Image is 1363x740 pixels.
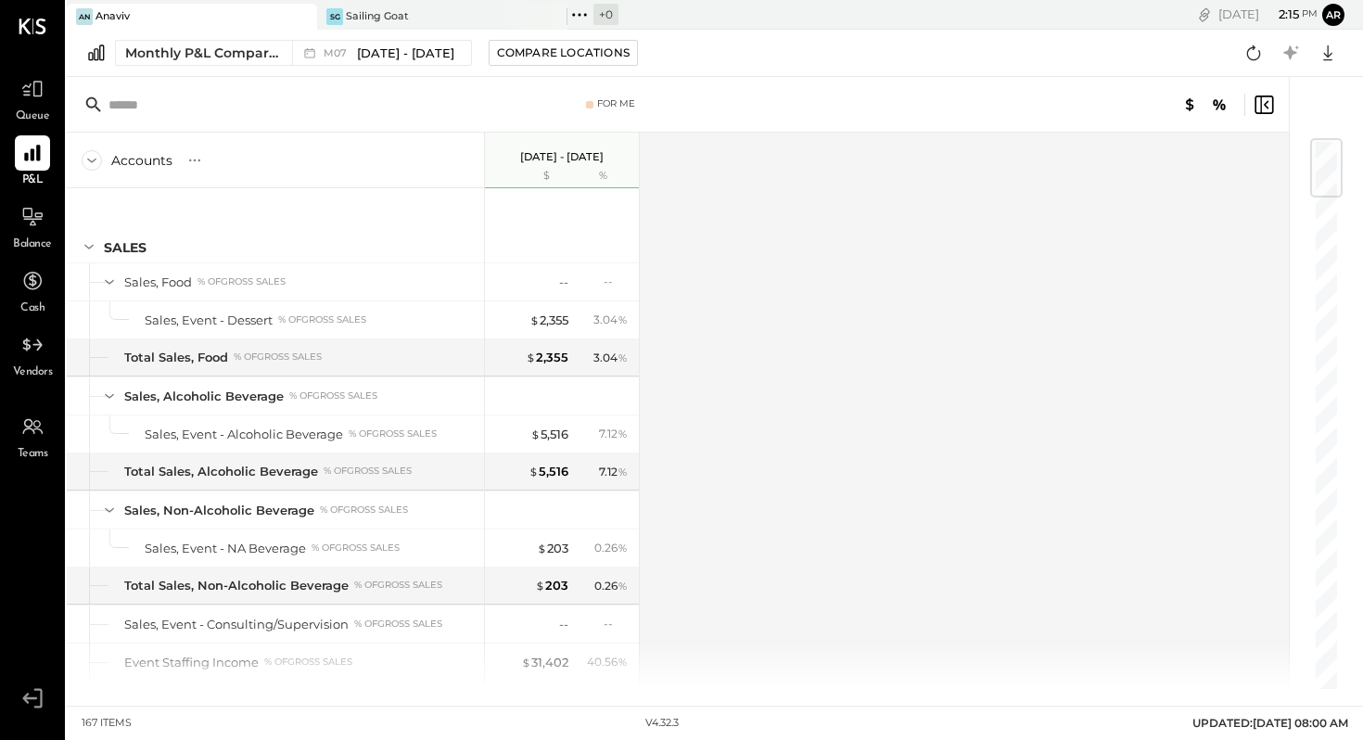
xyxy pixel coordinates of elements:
div: $ [494,169,568,184]
div: Sales, Non-Alcoholic Beverage [124,502,314,519]
div: Total Sales, Non-Alcoholic Beverage [124,577,349,594]
div: % of GROSS SALES [312,542,400,555]
span: pm [1302,7,1318,20]
div: Accounts [111,151,172,170]
button: Monthly P&L Comparison M07[DATE] - [DATE] [115,40,472,66]
div: An [76,8,93,25]
span: Balance [13,236,52,253]
span: Teams [18,446,48,463]
div: SALES [104,238,146,257]
div: -- [559,616,568,633]
div: 2,355 [526,349,568,366]
a: Balance [1,199,64,253]
div: % of GROSS SALES [278,313,366,326]
div: Sales, Alcoholic Beverage [124,388,284,405]
div: % of GROSS SALES [354,579,442,592]
span: M07 [324,48,352,58]
div: 40.56 [587,654,628,670]
div: -- [559,274,568,291]
div: Sales, Food [124,274,192,291]
div: -- [604,616,628,632]
div: % of GROSS SALES [320,504,408,517]
span: Cash [20,300,45,317]
a: Vendors [1,327,64,381]
div: % of GROSS SALES [234,351,322,364]
span: $ [537,541,547,555]
div: 7.12 [599,464,628,480]
span: Vendors [13,364,53,381]
span: % [618,578,628,593]
div: % of GROSS SALES [324,465,412,478]
div: Sales, Event - NA Beverage [145,540,306,557]
div: -- [604,274,628,289]
div: 7.12 [599,426,628,442]
div: Event Staffing Income [124,654,259,671]
span: % [618,312,628,326]
div: [DATE] [1218,6,1318,23]
span: $ [529,464,539,478]
span: % [618,540,628,555]
span: UPDATED: [DATE] 08:00 AM [1192,716,1348,730]
div: 5,516 [530,426,568,443]
div: + 0 [593,4,618,25]
div: Total Sales, Food [124,349,228,366]
div: % of GROSS SALES [354,618,442,631]
p: [DATE] - [DATE] [520,150,604,163]
div: 203 [537,540,568,557]
span: % [618,350,628,364]
span: % [618,426,628,440]
div: % of GROSS SALES [197,275,286,288]
div: 203 [535,577,568,594]
div: Sales, Event - Alcoholic Beverage [145,426,343,443]
div: Sales, Event - Consulting/Supervision [124,616,349,633]
div: 31,402 [521,654,568,671]
div: 167 items [82,716,132,731]
span: % [618,654,628,669]
span: $ [535,578,545,593]
span: P&L [22,172,44,189]
div: 5,516 [529,463,568,480]
span: $ [530,427,541,441]
div: % of GROSS SALES [264,656,352,669]
div: 3.04 [593,350,628,366]
div: 2,355 [529,312,568,329]
div: Monthly P&L Comparison [125,44,281,62]
button: Compare Locations [489,40,638,66]
div: v 4.32.3 [645,716,679,731]
button: ar [1322,4,1344,26]
span: 2 : 15 [1262,6,1299,23]
div: 0.26 [594,540,628,556]
div: Total Sales, Alcoholic Beverage [124,463,318,480]
span: $ [526,350,536,364]
div: % of GROSS SALES [349,427,437,440]
div: Compare Locations [497,45,630,60]
div: SG [326,8,343,25]
div: 0.26 [594,578,628,594]
span: $ [529,313,540,327]
div: Sailing Goat [346,9,409,24]
div: Sales, Event - Dessert [145,312,273,329]
a: P&L [1,135,64,189]
span: [DATE] - [DATE] [357,45,454,62]
div: Anaviv [96,9,130,24]
a: Cash [1,263,64,317]
div: % [573,169,633,184]
div: copy link [1195,5,1214,24]
a: Queue [1,71,64,125]
span: $ [521,655,531,670]
div: % of GROSS SALES [289,389,377,402]
div: For Me [597,97,635,110]
span: % [618,464,628,478]
a: Teams [1,409,64,463]
div: 3.04 [593,312,628,328]
span: Queue [16,108,50,125]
